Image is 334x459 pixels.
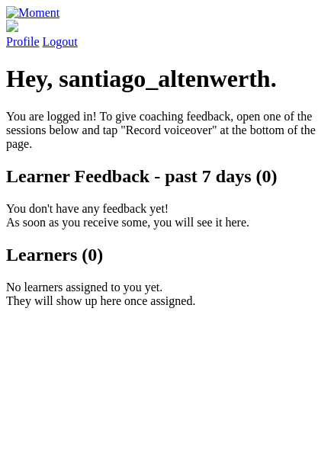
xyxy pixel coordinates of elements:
h1: Hey, santiago_altenwerth. [6,65,328,93]
img: default_avatar-b4e2223d03051bc43aaaccfb402a43260a3f17acc7fafc1603fdf008d6cba3c9.png [6,20,18,32]
h2: Learner Feedback - past 7 days (0) [6,166,328,187]
p: No learners assigned to you yet. They will show up here once assigned. [6,281,328,308]
p: You don't have any feedback yet! As soon as you receive some, you will see it here. [6,202,328,230]
a: Logout [43,35,78,48]
h2: Learners (0) [6,245,328,265]
p: You are logged in! To give coaching feedback, open one of the sessions below and tap "Record voic... [6,110,328,151]
a: Profile [6,20,328,48]
img: Moment [6,6,59,20]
